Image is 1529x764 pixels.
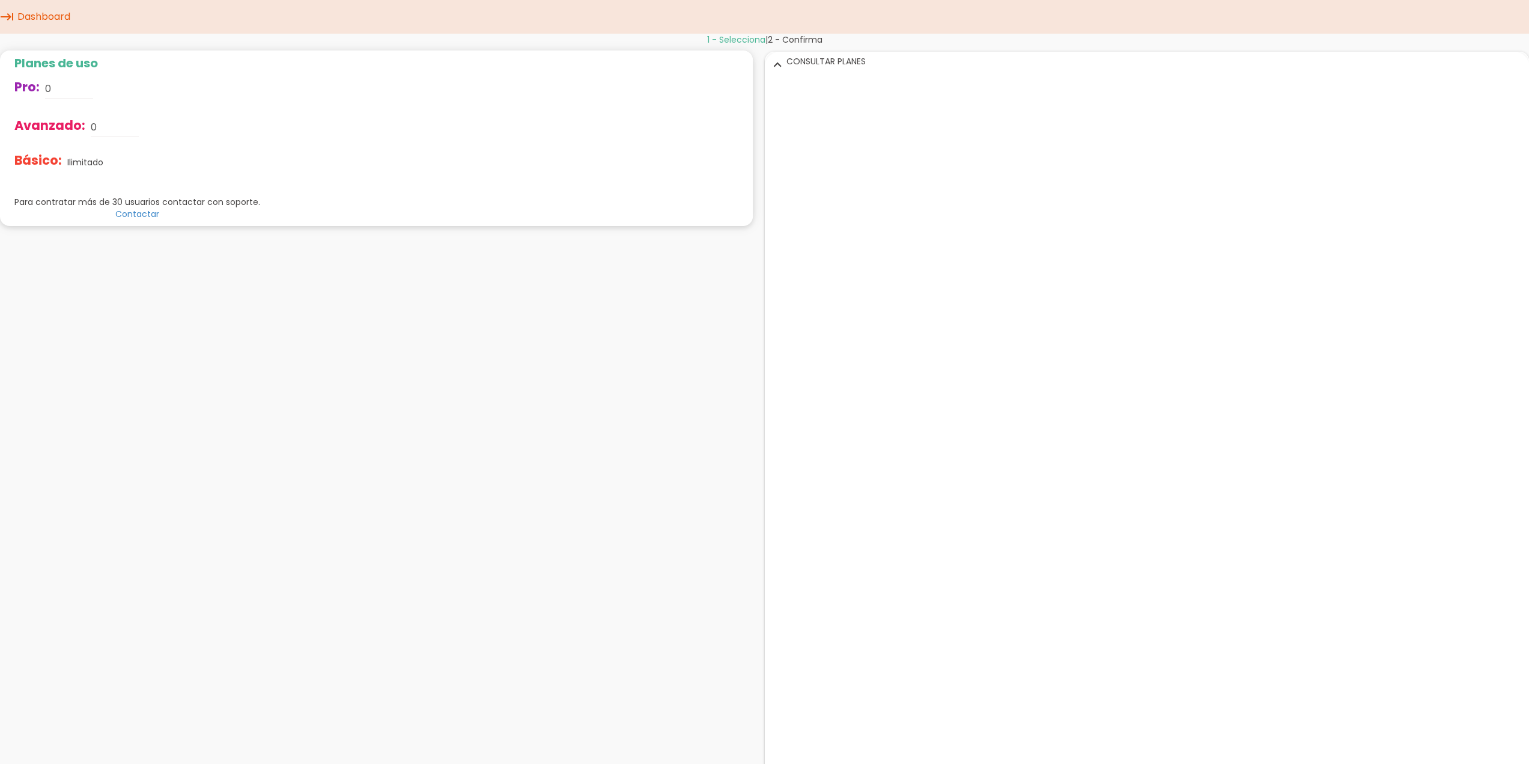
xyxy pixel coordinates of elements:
span: Avanzado: [14,117,85,134]
p: Ilimitado [67,156,103,168]
h2: Planes de uso [14,57,260,70]
div: CONSULTAR PLANES [765,52,1529,71]
span: 1 - Selecciona [707,34,765,46]
span: Básico: [14,151,62,169]
a: Contactar [115,208,159,220]
span: 2 - Confirma [768,34,822,46]
i: expand_more [768,57,787,72]
p: Para contratar más de 30 usuarios contactar con soporte. [14,196,260,208]
span: Pro: [14,78,40,96]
